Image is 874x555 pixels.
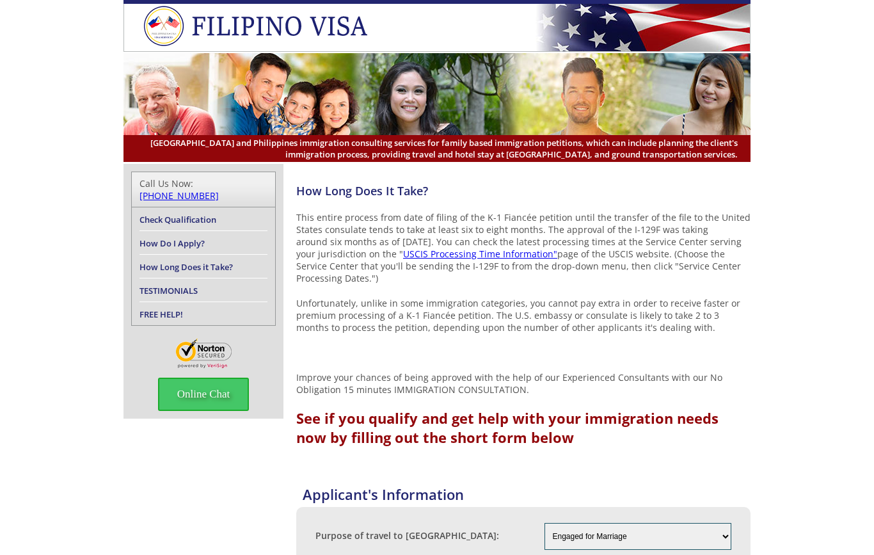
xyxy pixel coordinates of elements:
[139,285,198,296] a: TESTIMONIALS
[139,309,183,320] a: FREE HELP!
[139,214,216,225] a: Check Qualification
[403,248,557,260] a: USCIS Processing Time Information"
[136,137,738,160] span: [GEOGRAPHIC_DATA] and Philippines immigration consulting services for family based immigration pe...
[315,529,499,542] label: Purpose of travel to [GEOGRAPHIC_DATA]:
[296,408,719,447] strong: See if you qualify and get help with your immigration needs now by filling out the short form below
[296,371,751,396] p: Improve your chances of being approved with the help of our Experienced Consultants with our No O...
[296,183,751,198] h4: How Long Does It Take?
[303,485,751,504] h4: Applicant's Information
[139,177,267,202] div: Call Us Now:
[158,378,250,411] span: Online Chat
[139,261,233,273] a: How Long Does it Take?
[296,211,751,284] p: This entire process from date of filing of the K-1 Fiancée petition until the transfer of the fil...
[139,237,205,249] a: How Do I Apply?
[139,189,219,202] a: [PHONE_NUMBER]
[296,297,751,334] p: Unfortunately, unlike in some immigration categories, you cannot pay extra in order to receive fa...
